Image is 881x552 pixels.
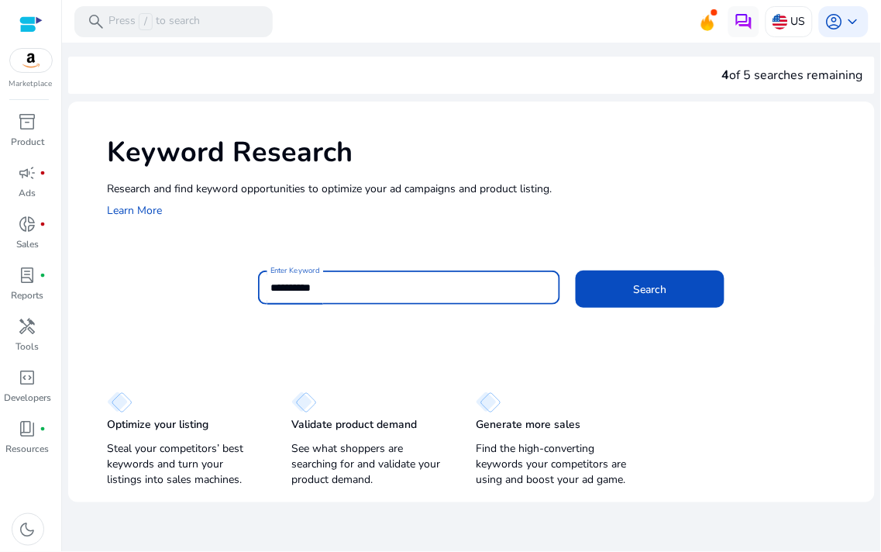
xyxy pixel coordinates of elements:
h1: Keyword Research [107,136,859,169]
p: See what shoppers are searching for and validate your product demand. [291,441,445,488]
p: Steal your competitors’ best keywords and turn your listings into sales machines. [107,441,260,488]
p: Marketplace [9,78,53,90]
div: of 5 searches remaining [722,66,863,85]
p: US [791,8,806,35]
p: Tools [16,340,40,354]
p: Generate more sales [476,417,580,433]
span: account_circle [825,12,844,31]
img: amazon.svg [10,49,52,72]
span: 4 [722,67,730,84]
span: / [139,13,153,30]
span: book_4 [19,419,37,438]
p: Sales [16,237,39,251]
p: Optimize your listing [107,417,208,433]
span: search [87,12,105,31]
span: dark_mode [19,520,37,539]
span: handyman [19,317,37,336]
button: Search [576,271,724,308]
p: Resources [6,442,50,456]
span: Search [634,281,667,298]
p: Find the high-converting keywords your competitors are using and boost your ad game. [476,441,629,488]
img: diamond.svg [476,392,501,413]
p: Research and find keyword opportunities to optimize your ad campaigns and product listing. [107,181,859,197]
span: inventory_2 [19,112,37,131]
span: keyboard_arrow_down [844,12,862,31]
mat-label: Enter Keyword [270,265,320,276]
span: fiber_manual_record [40,272,46,278]
img: diamond.svg [107,392,132,413]
span: campaign [19,164,37,182]
img: us.svg [773,14,788,29]
span: lab_profile [19,266,37,285]
p: Reports [12,288,44,302]
img: diamond.svg [291,392,317,413]
p: Ads [19,186,36,200]
p: Press to search [108,13,200,30]
a: Learn More [107,203,162,218]
span: fiber_manual_record [40,170,46,176]
p: Product [11,135,44,149]
span: fiber_manual_record [40,221,46,227]
span: fiber_manual_record [40,426,46,432]
span: code_blocks [19,368,37,387]
span: donut_small [19,215,37,233]
p: Developers [4,391,51,405]
p: Validate product demand [291,417,417,433]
